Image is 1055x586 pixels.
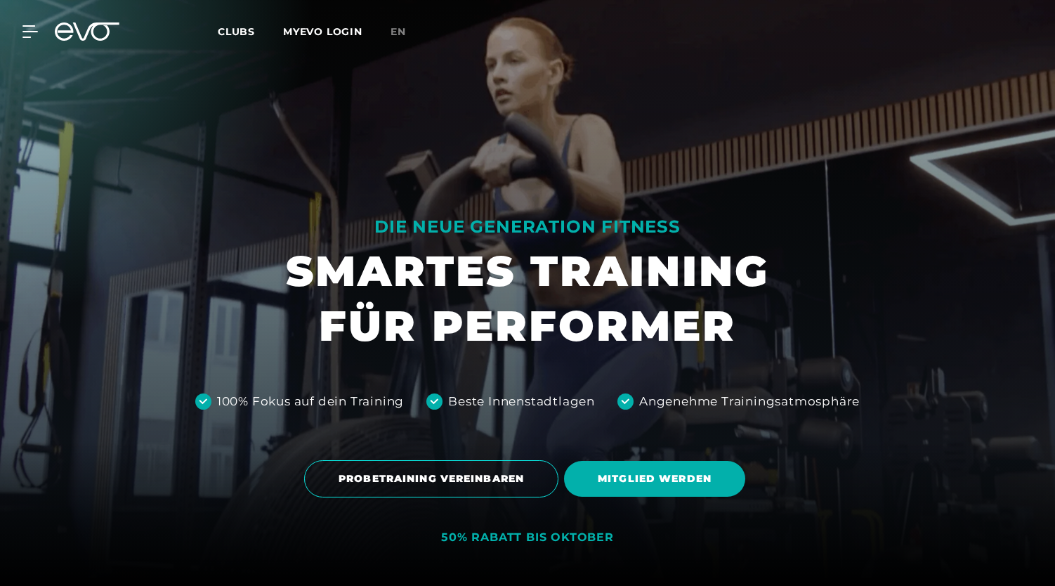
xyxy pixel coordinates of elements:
[391,25,406,38] span: en
[286,216,769,238] div: DIE NEUE GENERATION FITNESS
[441,530,614,545] div: 50% RABATT BIS OKTOBER
[598,471,712,486] span: MITGLIED WERDEN
[286,244,769,353] h1: SMARTES TRAINING FÜR PERFORMER
[339,471,524,486] span: PROBETRAINING VEREINBAREN
[283,25,362,38] a: MYEVO LOGIN
[217,393,404,411] div: 100% Fokus auf dein Training
[639,393,860,411] div: Angenehme Trainingsatmosphäre
[218,25,255,38] span: Clubs
[218,25,283,38] a: Clubs
[391,24,423,40] a: en
[448,393,595,411] div: Beste Innenstadtlagen
[564,450,751,507] a: MITGLIED WERDEN
[304,450,564,508] a: PROBETRAINING VEREINBAREN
